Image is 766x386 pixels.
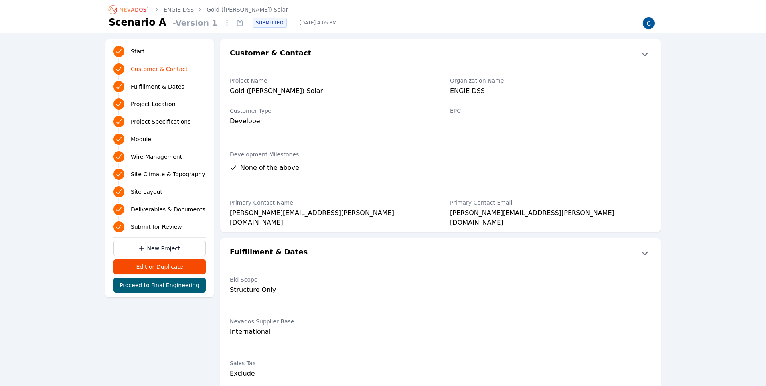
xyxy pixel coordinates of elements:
[131,83,184,91] span: Fulfillment & Dates
[113,241,206,256] a: New Project
[113,278,206,293] button: Proceed to Final Engineering
[131,100,176,108] span: Project Location
[293,20,343,26] span: [DATE] 4:05 PM
[240,163,299,173] span: None of the above
[230,47,311,60] h2: Customer & Contact
[230,285,431,295] div: Structure Only
[109,16,166,29] h1: Scenario A
[230,116,431,126] div: Developer
[131,170,205,178] span: Site Climate & Topography
[131,65,188,73] span: Customer & Contact
[170,17,221,28] span: - Version 1
[220,47,661,60] button: Customer & Contact
[131,205,205,213] span: Deliverables & Documents
[113,259,206,274] button: Edit or Duplicate
[230,199,431,207] label: Primary Contact Name
[131,188,162,196] span: Site Layout
[230,86,431,97] div: Gold ([PERSON_NAME]) Solar
[230,150,651,158] label: Development Milestones
[131,135,151,143] span: Module
[230,276,431,284] label: Bid Scope
[164,6,194,14] a: ENGIE DSS
[131,118,191,126] span: Project Specifications
[230,107,431,115] label: Customer Type
[230,246,308,259] h2: Fulfillment & Dates
[109,3,288,16] nav: Breadcrumb
[220,246,661,259] button: Fulfillment & Dates
[230,77,431,85] label: Project Name
[131,47,144,55] span: Start
[450,86,651,97] div: ENGIE DSS
[253,18,287,28] div: SUBMITTED
[113,44,206,234] nav: Progress
[207,6,288,14] a: Gold ([PERSON_NAME]) Solar
[230,359,431,367] label: Sales Tax
[230,317,431,325] label: Nevados Supplier Base
[230,369,431,378] div: Exclude
[450,107,651,115] label: EPC
[230,208,431,219] div: [PERSON_NAME][EMAIL_ADDRESS][PERSON_NAME][DOMAIN_NAME]
[131,223,182,231] span: Submit for Review
[230,327,431,337] div: International
[450,199,651,207] label: Primary Contact Email
[131,153,182,161] span: Wire Management
[642,17,655,30] img: Carmen Brooks
[450,77,651,85] label: Organization Name
[450,208,651,219] div: [PERSON_NAME][EMAIL_ADDRESS][PERSON_NAME][DOMAIN_NAME]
